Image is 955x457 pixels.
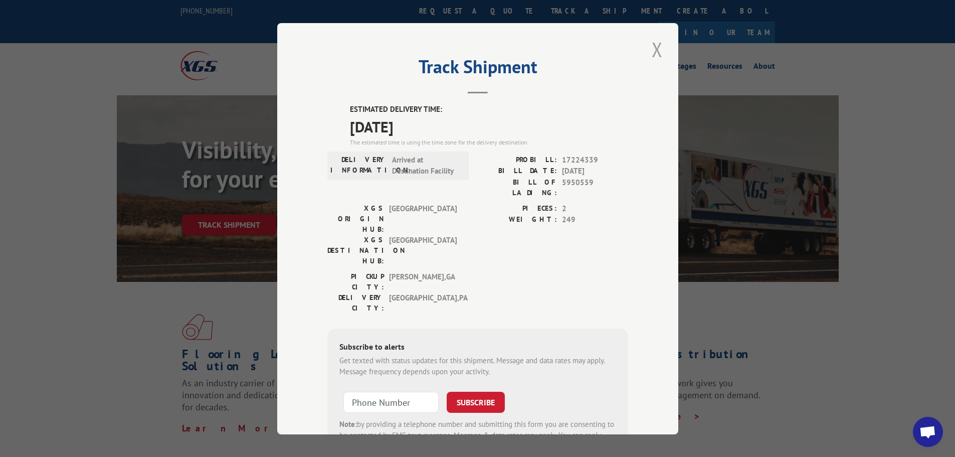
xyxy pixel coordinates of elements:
[389,292,457,313] span: [GEOGRAPHIC_DATA] , PA
[389,234,457,266] span: [GEOGRAPHIC_DATA]
[339,355,616,377] div: Get texted with status updates for this shipment. Message and data rates may apply. Message frequ...
[327,60,628,79] h2: Track Shipment
[339,340,616,355] div: Subscribe to alerts
[562,214,628,226] span: 249
[562,154,628,166] span: 17224339
[649,36,666,63] button: Close modal
[343,391,439,412] input: Phone Number
[350,115,628,137] span: [DATE]
[327,203,384,234] label: XGS ORIGIN HUB:
[327,234,384,266] label: XGS DESTINATION HUB:
[392,154,460,177] span: Arrived at Destination Facility
[330,154,387,177] label: DELIVERY INFORMATION:
[327,271,384,292] label: PICKUP CITY:
[350,137,628,146] div: The estimated time is using the time zone for the delivery destination.
[327,292,384,313] label: DELIVERY CITY:
[478,203,557,214] label: PIECES:
[562,177,628,198] span: 5950559
[389,271,457,292] span: [PERSON_NAME] , GA
[389,203,457,234] span: [GEOGRAPHIC_DATA]
[350,104,628,115] label: ESTIMATED DELIVERY TIME:
[478,154,557,166] label: PROBILL:
[447,391,505,412] button: SUBSCRIBE
[562,203,628,214] span: 2
[339,419,357,428] strong: Note:
[339,418,616,452] div: by providing a telephone number and submitting this form you are consenting to be contacted by SM...
[913,417,943,447] a: Open chat
[478,166,557,177] label: BILL DATE:
[478,177,557,198] label: BILL OF LADING:
[562,166,628,177] span: [DATE]
[478,214,557,226] label: WEIGHT:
